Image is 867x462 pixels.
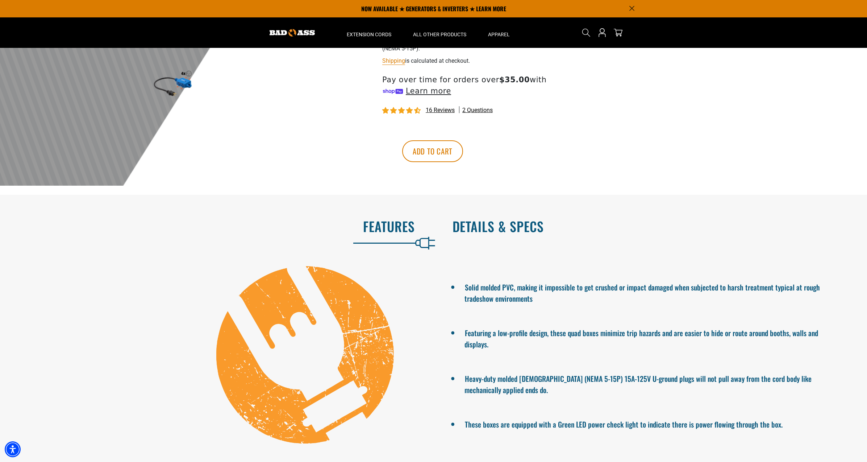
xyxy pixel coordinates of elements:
[270,29,315,37] img: Bad Ass Extension Cords
[612,28,624,37] a: cart
[477,17,521,48] summary: Apparel
[382,56,560,66] div: is calculated at checkout.
[336,17,402,48] summary: Extension Cords
[488,31,510,38] span: Apparel
[347,31,391,38] span: Extension Cords
[5,441,21,457] div: Accessibility Menu
[596,17,608,48] a: Open this option
[464,417,842,430] li: These boxes are equipped with a Green LED power check light to indicate there is power flowing th...
[413,31,466,38] span: All Other Products
[402,140,463,162] button: Add to cart
[402,17,477,48] summary: All Other Products
[464,371,842,395] li: Heavy-duty molded [DEMOGRAPHIC_DATA] (NEMA 5-15P) 15A-125V U-ground plugs will not pull away from...
[464,326,842,350] li: Featuring a low-profile design, these quad boxes minimize trip hazards and are easier to hide or ...
[580,27,592,38] summary: Search
[382,57,405,64] a: Shipping
[462,106,493,114] span: 2 questions
[453,219,852,234] h2: Details & Specs
[464,280,842,304] li: Solid molded PVC, making it impossible to get crushed or impact damaged when subjected to harsh t...
[426,107,455,114] span: 16 reviews
[15,219,415,234] h2: Features
[382,107,422,114] span: 4.44 stars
